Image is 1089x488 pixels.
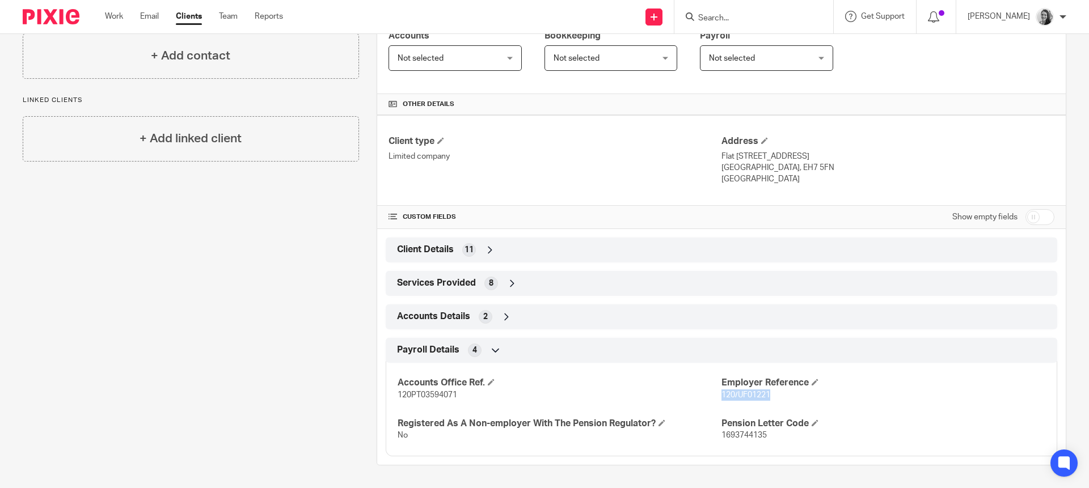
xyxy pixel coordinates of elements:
[398,377,721,389] h4: Accounts Office Ref.
[398,431,408,439] span: No
[397,311,470,322] span: Accounts Details
[709,54,755,62] span: Not selected
[721,162,1054,173] p: [GEOGRAPHIC_DATA], EH7 5FN
[721,135,1054,147] h4: Address
[721,391,770,399] span: 120/UF01221
[176,11,202,22] a: Clients
[489,278,493,289] span: 8
[105,11,123,22] a: Work
[1036,8,1054,26] img: IMG-0056.JPG
[721,377,1045,389] h4: Employer Reference
[397,277,476,289] span: Services Provided
[23,96,359,105] p: Linked clients
[23,9,79,24] img: Pixie
[465,244,474,256] span: 11
[483,311,488,322] span: 2
[398,418,721,430] h4: Registered As A Non-employer With The Pension Regulator?
[721,418,1045,430] h4: Pension Letter Code
[697,14,799,24] input: Search
[255,11,283,22] a: Reports
[472,345,477,356] span: 4
[554,54,600,62] span: Not selected
[140,130,242,147] h4: + Add linked client
[398,54,444,62] span: Not selected
[140,11,159,22] a: Email
[721,431,767,439] span: 1693744135
[219,11,238,22] a: Team
[403,100,454,109] span: Other details
[700,31,730,40] span: Payroll
[952,211,1018,223] label: Show empty fields
[389,135,721,147] h4: Client type
[397,244,454,256] span: Client Details
[151,47,230,65] h4: + Add contact
[721,173,1054,185] p: [GEOGRAPHIC_DATA]
[968,11,1030,22] p: [PERSON_NAME]
[721,151,1054,162] p: Flat [STREET_ADDRESS]
[544,31,601,40] span: Bookkeeping
[389,213,721,222] h4: CUSTOM FIELDS
[397,344,459,356] span: Payroll Details
[398,391,457,399] span: 120PT03594071
[861,12,905,20] span: Get Support
[389,31,429,40] span: Accounts
[389,151,721,162] p: Limited company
